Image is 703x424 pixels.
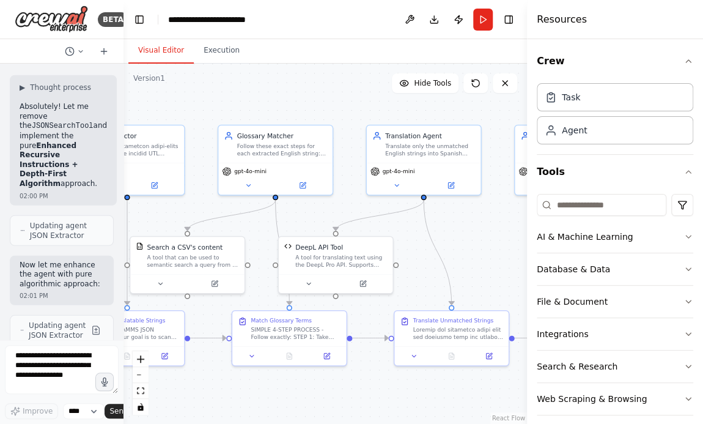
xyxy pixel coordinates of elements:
[20,291,104,300] div: 02:01 PM
[336,278,389,289] button: Open in side panel
[413,326,503,341] div: Loremip dol sitametco adipi elit sed doeiusmo temp inc utlabo etdoloremagn al eni adminimv quisno...
[432,351,471,362] button: No output available
[94,44,114,59] button: Start a new chat
[385,143,475,157] div: Translate only the unmatched English strings into Spanish using DeepL Pro as the primary path and...
[128,38,194,64] button: Visual Editor
[20,83,91,92] button: ▶Thought process
[133,383,149,399] button: fit view
[89,143,179,157] div: Loremip d sitametcon adipi-elits doeiusmod te incidid UTL etdoloremagn aliquae admi ven QUIS NOST...
[218,125,333,196] div: Glossary MatcherFollow these exact steps for each extracted English string: STEP 1: Use CSVSearch...
[128,180,180,191] button: Open in side panel
[385,131,475,140] div: Translation Agent
[190,333,226,343] g: Edge from 5a80e025-d010-43b9-b2b2-88d7878fa819 to d4399b55-150d-4426-863e-6ae7a7a5dd6d
[147,253,239,268] div: A tool that can be used to semantic search a query from a CSV's content.
[60,44,89,59] button: Switch to previous chat
[108,351,147,362] button: No output available
[69,125,185,196] div: JSON ExtractorLoremip d sitametcon adipi-elits doeiusmod te incidid UTL etdoloremagn aliquae admi...
[15,6,88,33] img: Logo
[295,242,343,251] div: DeepL API Tool
[237,143,327,157] div: Follow these exact steps for each extracted English string: STEP 1: Use CSVSearchTool to search t...
[89,326,179,341] div: You are the AMMS JSON Extractor. Your goal is to scan the entire JSON document recursively and ou...
[20,83,25,92] span: ▶
[492,415,525,422] a: React Flow attribution
[424,180,477,191] button: Open in side panel
[353,333,389,343] g: Edge from d4399b55-150d-4426-863e-6ae7a7a5dd6d to ebce236f-08d5-4e7e-b0a2-4a5098a4af5b
[414,78,451,88] span: Hide Tools
[251,316,312,324] div: Match Glossary Terms
[515,333,551,343] g: Edge from ebce236f-08d5-4e7e-b0a2-4a5098a4af5b to ad63d41e-3a0a-4977-9758-caabbe977175
[131,11,148,28] button: Hide left sidebar
[237,131,327,140] div: Glossary Matcher
[136,242,143,250] img: CSVSearchTool
[168,13,279,26] nav: breadcrumb
[5,403,58,419] button: Improve
[562,124,587,136] div: Agent
[32,122,94,130] code: JSONSearchTool
[188,278,241,289] button: Open in side panel
[562,91,580,103] div: Task
[295,253,387,268] div: A tool for translating text using the DeepL Pro API. Supports both single strings and arrays of s...
[89,131,179,140] div: JSON Extractor
[383,168,415,175] span: gpt-4o-mini
[29,321,86,340] span: Updating agent JSON Extractor
[392,73,458,93] button: Hide Tools
[500,11,517,28] button: Hide right sidebar
[149,351,180,362] button: Open in side panel
[20,102,107,188] p: Absolutely! Let me remove the and implement the pure approach.
[98,12,128,27] div: BETA
[537,44,693,78] button: Crew
[194,38,249,64] button: Execution
[69,310,185,366] div: Extract Translatable StringsYou are the AMMS JSON Extractor. Your goal is to scan the entire JSON...
[537,12,587,27] h4: Resources
[133,399,149,415] button: toggle interactivity
[537,155,693,189] button: Tools
[271,200,294,305] g: Edge from 70bec00f-7618-468a-9deb-32974cb85166 to d4399b55-150d-4426-863e-6ae7a7a5dd6d
[183,200,280,231] g: Edge from 70bec00f-7618-468a-9deb-32974cb85166 to 9c89cdb9-3e34-4e44-9319-4a7b5f91e27f
[20,192,107,201] div: 02:00 PM
[413,316,494,324] div: Translate Unmatched Strings
[133,73,165,83] div: Version 1
[537,351,693,382] button: Search & Research
[122,200,131,305] g: Edge from 8b343bd3-33e1-4f8e-b8f5-c38b1c8a4bcf to 5a80e025-d010-43b9-b2b2-88d7878fa819
[147,242,223,251] div: Search a CSV's content
[251,326,340,341] div: SIMPLE 4-STEP PROCESS - Follow exactly: STEP 1: Take each item from ExtractorContract.items STEP ...
[473,351,505,362] button: Open in side panel
[95,373,114,391] button: Click to speak your automation idea
[130,236,245,294] div: CSVSearchToolSearch a CSV's contentA tool that can be used to semantic search a query from a CSV'...
[311,351,342,362] button: Open in side panel
[133,351,149,415] div: React Flow controls
[30,83,91,92] span: Thought process
[30,221,103,240] span: Updating agent JSON Extractor
[537,383,693,415] button: Web Scraping & Browsing
[537,78,693,154] div: Crew
[105,404,142,418] button: Send
[394,310,509,366] div: Translate Unmatched StringsLoremip dol sitametco adipi elit sed doeiusmo temp inc utlabo etdolore...
[133,351,149,367] button: zoom in
[23,406,53,416] span: Improve
[537,221,693,253] button: AI & Machine Learning
[89,316,165,324] div: Extract Translatable Strings
[366,125,481,196] div: Translation AgentTranslate only the unmatched English strings into Spanish using DeepL Pro as the...
[419,200,456,305] g: Edge from f3cbc798-b874-4ac6-8f7c-11d2a4efa35e to ebce236f-08d5-4e7e-b0a2-4a5098a4af5b
[331,200,428,231] g: Edge from f3cbc798-b874-4ac6-8f7c-11d2a4efa35e to 3d2d2893-09f2-4063-8171-5713fc976773
[270,351,309,362] button: No output available
[234,168,267,175] span: gpt-4o-mini
[537,253,693,285] button: Database & Data
[231,310,347,366] div: Match Glossary TermsSIMPLE 4-STEP PROCESS - Follow exactly: STEP 1: Take each item from Extractor...
[276,180,329,191] button: Open in side panel
[20,261,104,289] p: Now let me enhance the agent with pure algorithmic approach:
[537,286,693,318] button: File & Document
[278,236,393,294] div: DeepL API ToolDeepL API ToolA tool for translating text using the DeepL Pro API. Supports both si...
[109,406,128,416] span: Send
[284,242,292,250] img: DeepL API Tool
[133,367,149,383] button: zoom out
[537,318,693,350] button: Integrations
[20,141,78,188] strong: Enhanced Recursive Instructions + Depth-First Algorithm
